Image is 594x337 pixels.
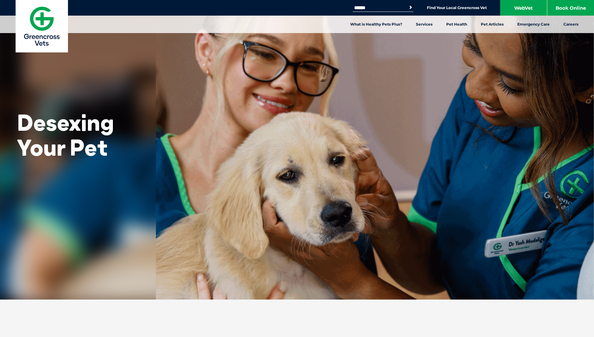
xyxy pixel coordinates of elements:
a: Services [409,16,439,33]
h1: Desexing Your Pet [17,110,139,159]
button: Search [408,4,414,11]
a: Careers [557,16,585,33]
a: Pet Articles [474,16,510,33]
a: Pet Health [439,16,474,33]
a: Find Your Local Greencross Vet [427,5,487,10]
a: What is Healthy Pets Plus? [343,16,409,33]
a: Emergency Care [510,16,557,33]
